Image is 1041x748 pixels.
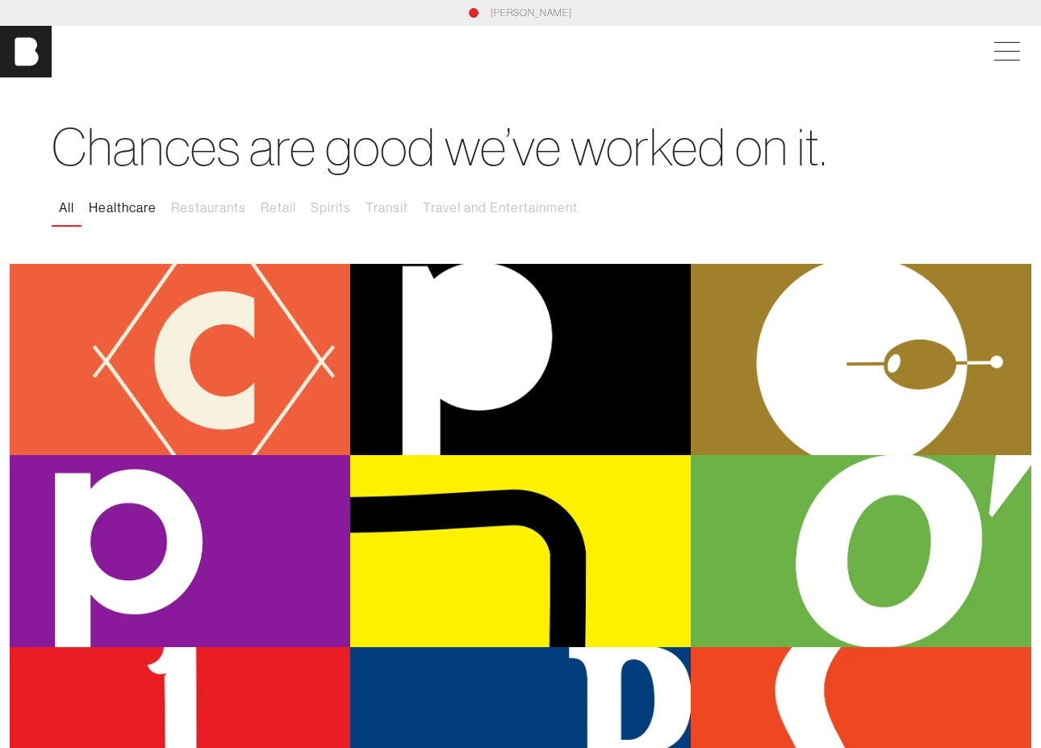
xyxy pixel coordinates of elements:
[52,116,989,178] h1: Chances are good we’ve worked on it.
[303,191,358,225] button: Spirits
[358,191,416,225] button: Transit
[416,191,585,225] button: Travel and Entertainment
[253,191,303,225] button: Retail
[164,191,253,225] button: Restaurants
[82,191,164,225] button: Healthcare
[52,191,82,225] button: All
[491,6,572,20] a: [PERSON_NAME]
